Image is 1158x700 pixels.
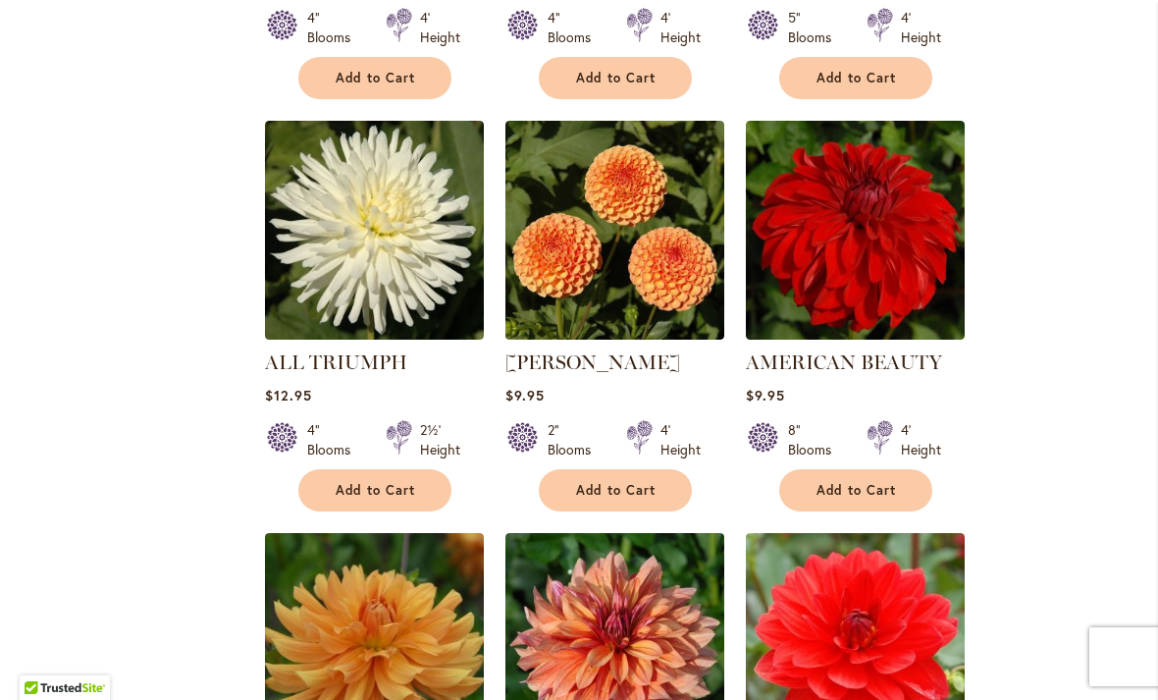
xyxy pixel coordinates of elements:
[779,469,932,512] button: Add to Cart
[539,469,692,512] button: Add to Cart
[576,482,657,499] span: Add to Cart
[307,420,362,459] div: 4" Blooms
[265,121,484,340] img: ALL TRIUMPH
[265,325,484,344] a: ALL TRIUMPH
[548,420,603,459] div: 2" Blooms
[788,420,843,459] div: 8" Blooms
[307,8,362,47] div: 4" Blooms
[298,57,451,99] button: Add to Cart
[265,386,312,404] span: $12.95
[901,8,941,47] div: 4' Height
[548,8,603,47] div: 4" Blooms
[336,482,416,499] span: Add to Cart
[505,350,680,374] a: [PERSON_NAME]
[816,482,897,499] span: Add to Cart
[746,386,785,404] span: $9.95
[746,325,965,344] a: AMERICAN BEAUTY
[298,469,451,512] button: Add to Cart
[505,386,545,404] span: $9.95
[660,8,701,47] div: 4' Height
[15,630,70,685] iframe: Launch Accessibility Center
[901,420,941,459] div: 4' Height
[576,70,657,86] span: Add to Cart
[505,325,724,344] a: AMBER QUEEN
[660,420,701,459] div: 4' Height
[539,57,692,99] button: Add to Cart
[336,70,416,86] span: Add to Cart
[816,70,897,86] span: Add to Cart
[746,350,942,374] a: AMERICAN BEAUTY
[788,8,843,47] div: 5" Blooms
[420,8,460,47] div: 4' Height
[420,420,460,459] div: 2½' Height
[505,121,724,340] img: AMBER QUEEN
[779,57,932,99] button: Add to Cart
[746,121,965,340] img: AMERICAN BEAUTY
[265,350,407,374] a: ALL TRIUMPH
